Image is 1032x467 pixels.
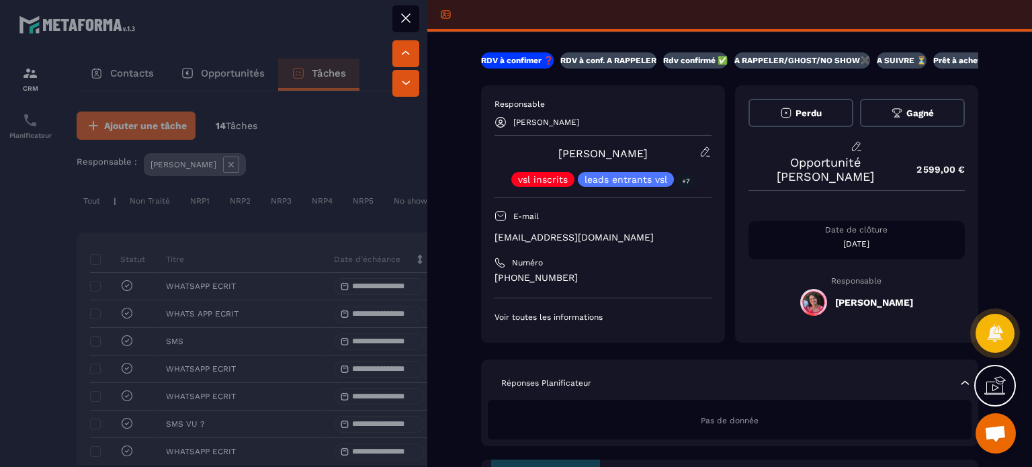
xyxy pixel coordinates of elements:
p: A RAPPELER/GHOST/NO SHOW✖️ [734,55,870,66]
p: Opportunité [PERSON_NAME] [748,155,904,183]
p: Rdv confirmé ✅ [663,55,728,66]
p: [DATE] [748,239,965,249]
p: Responsable [748,276,965,286]
span: Perdu [795,108,822,118]
p: Numéro [512,257,543,268]
p: leads entrants vsl [585,175,667,184]
p: [EMAIL_ADDRESS][DOMAIN_NAME] [494,231,712,244]
p: Réponses Planificateur [501,378,591,388]
p: Voir toutes les informations [494,312,712,323]
p: RDV à conf. A RAPPELER [560,55,656,66]
div: Ouvrir le chat [976,413,1016,454]
p: [PERSON_NAME] [513,118,579,127]
p: A SUIVRE ⏳ [877,55,927,66]
span: Pas de donnée [701,416,759,425]
p: Responsable [494,99,712,110]
p: E-mail [513,211,539,222]
p: Prêt à acheter 🎰 [933,55,1001,66]
span: Gagné [906,108,934,118]
button: Perdu [748,99,853,127]
p: vsl inscrits [518,175,568,184]
a: [PERSON_NAME] [558,147,648,160]
p: 2 599,00 € [903,157,965,183]
p: +7 [677,174,695,188]
p: Date de clôture [748,224,965,235]
p: [PHONE_NUMBER] [494,271,712,284]
p: RDV à confimer ❓ [481,55,554,66]
h5: [PERSON_NAME] [835,297,913,308]
button: Gagné [860,99,965,127]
